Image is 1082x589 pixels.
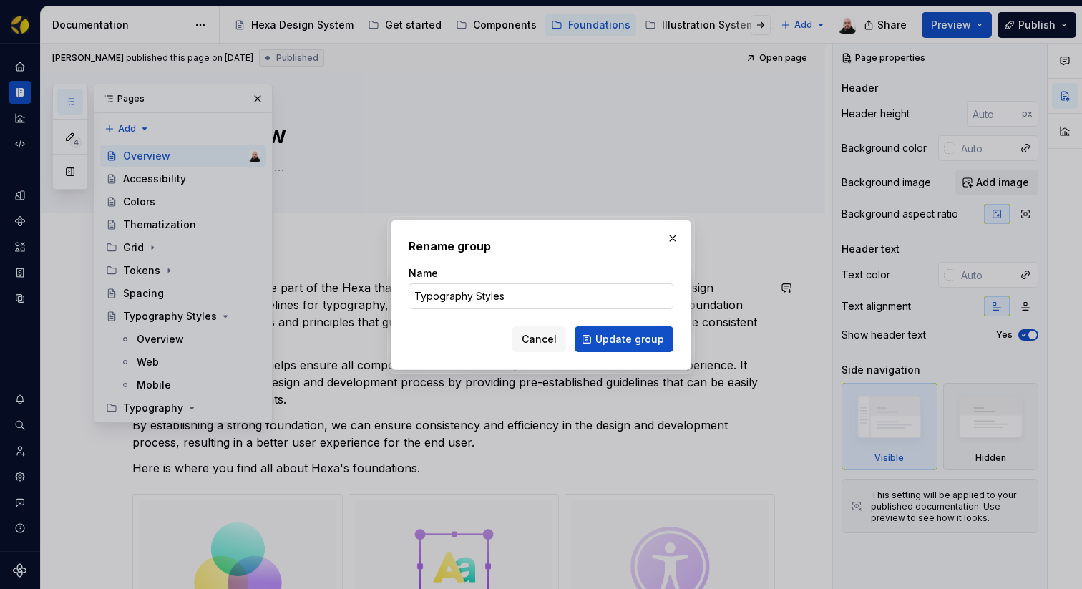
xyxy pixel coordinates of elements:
h2: Rename group [409,238,673,255]
span: Update group [595,332,664,346]
button: Update group [575,326,673,352]
span: Cancel [522,332,557,346]
label: Name [409,266,438,281]
button: Cancel [512,326,566,352]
